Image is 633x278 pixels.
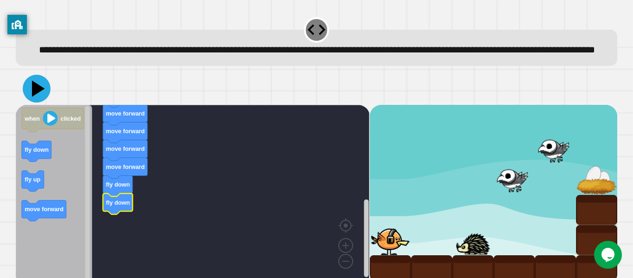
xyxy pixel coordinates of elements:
[7,15,27,34] button: privacy banner
[594,241,624,269] iframe: chat widget
[106,145,145,152] text: move forward
[106,110,145,117] text: move forward
[25,146,49,153] text: fly down
[106,199,130,206] text: fly down
[25,206,63,213] text: move forward
[106,181,130,188] text: fly down
[25,176,40,183] text: fly up
[106,163,145,170] text: move forward
[24,115,40,122] text: when
[61,115,81,122] text: clicked
[106,128,145,135] text: move forward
